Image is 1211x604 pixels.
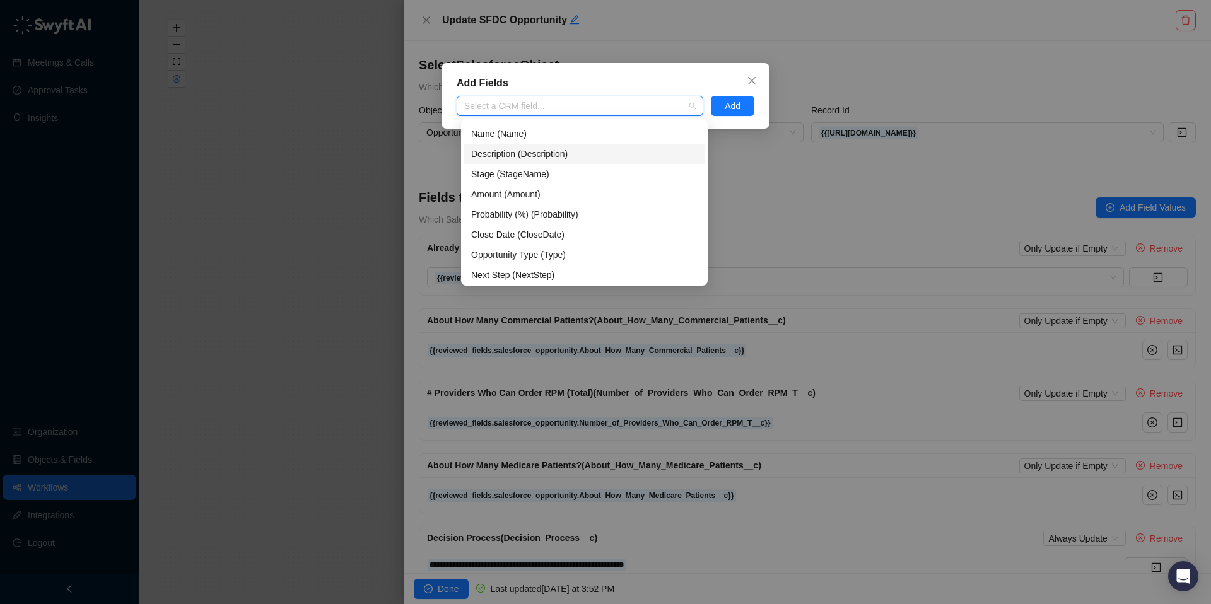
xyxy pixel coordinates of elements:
[464,245,705,265] div: Opportunity Type (Type)
[725,99,740,113] span: Add
[1168,561,1198,591] div: Open Intercom Messenger
[457,76,754,91] div: Add Fields
[464,265,705,285] div: Next Step (NextStep)
[464,204,705,224] div: Probability (%) (Probability)
[471,167,698,181] div: Stage (StageName)
[464,224,705,245] div: Close Date (CloseDate)
[471,187,698,201] div: Amount (Amount)
[471,127,698,141] div: Name (Name)
[747,76,757,86] span: close
[471,248,698,262] div: Opportunity Type (Type)
[471,228,698,241] div: Close Date (CloseDate)
[464,184,705,204] div: Amount (Amount)
[471,207,698,221] div: Probability (%) (Probability)
[471,268,698,282] div: Next Step (NextStep)
[464,124,705,144] div: Name (Name)
[464,144,705,164] div: Description (Description)
[464,164,705,184] div: Stage (StageName)
[742,71,762,91] button: Close
[711,96,754,116] button: Add
[471,147,698,161] div: Description (Description)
